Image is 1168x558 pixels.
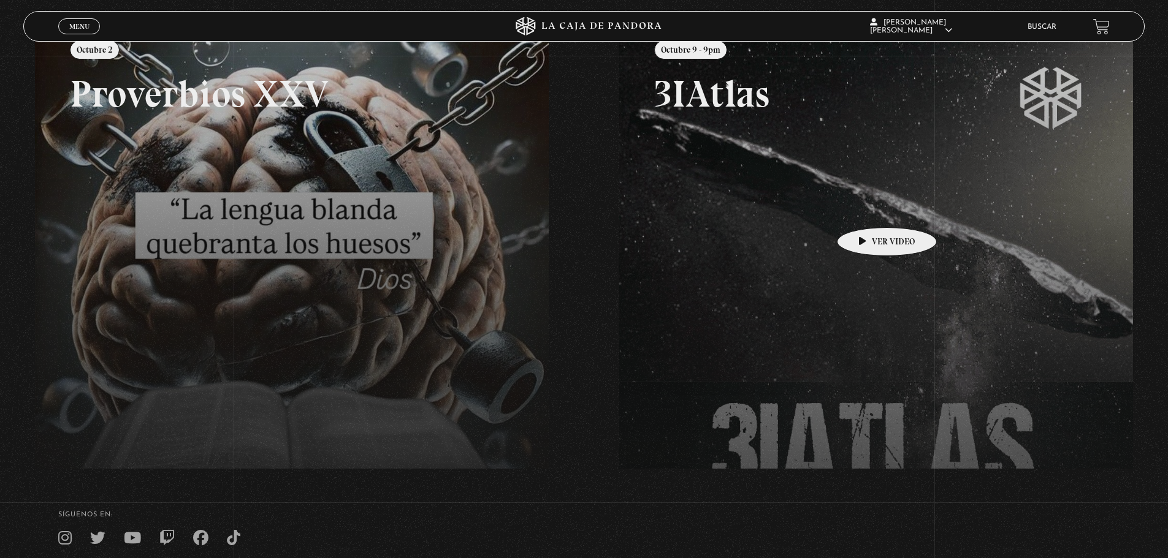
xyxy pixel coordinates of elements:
a: Buscar [1028,23,1056,31]
a: View your shopping cart [1093,18,1110,35]
span: Menu [69,23,90,30]
h4: SÍguenos en: [58,511,1110,518]
span: [PERSON_NAME] [PERSON_NAME] [870,19,952,34]
span: Cerrar [65,33,94,42]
